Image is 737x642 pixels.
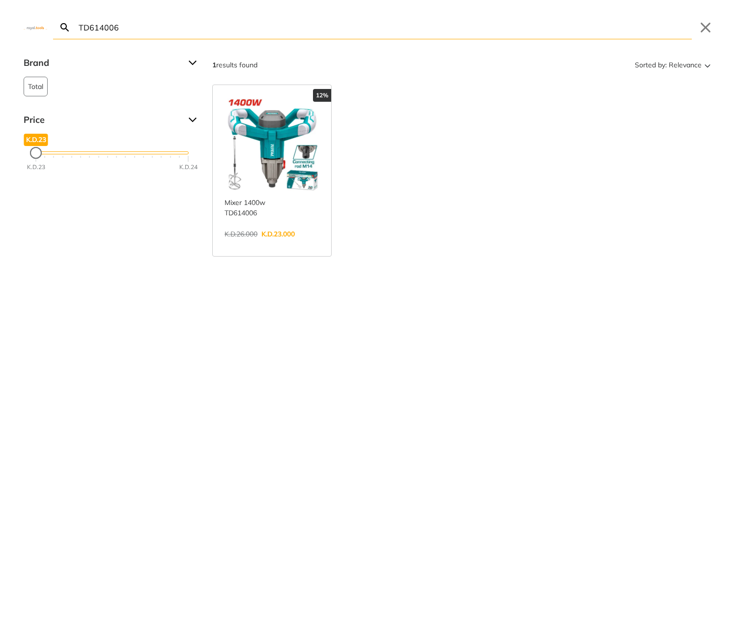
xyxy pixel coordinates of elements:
svg: Sort [702,59,713,71]
span: Price [24,112,181,128]
strong: 1 [212,60,216,69]
div: results found [212,57,257,73]
img: Close [24,25,47,29]
svg: Search [59,22,71,33]
div: 12% [313,89,331,102]
div: K.D.23 [27,163,45,172]
button: Sorted by:Relevance Sort [633,57,713,73]
span: Relevance [669,57,702,73]
button: Total [24,77,48,96]
input: Search… [77,16,692,39]
div: Maximum Price [30,147,42,159]
button: Close [698,20,713,35]
span: Total [28,77,43,96]
span: Brand [24,55,181,71]
div: K.D.24 [179,163,198,172]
